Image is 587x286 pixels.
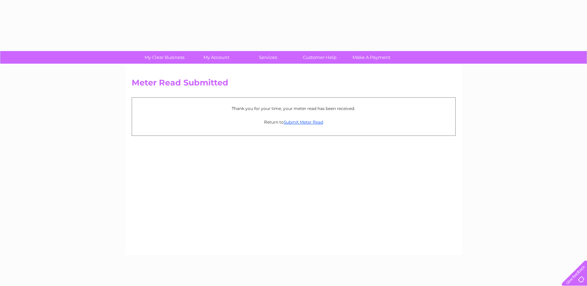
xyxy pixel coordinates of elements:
[292,51,348,64] a: Customer Help
[135,119,452,125] p: Return to
[136,51,193,64] a: My Clear Business
[343,51,400,64] a: Make A Payment
[284,120,323,125] a: Submit Meter Read
[188,51,244,64] a: My Account
[240,51,296,64] a: Services
[135,105,452,112] p: Thank you for your time, your meter read has been received.
[132,78,456,91] h2: Meter Read Submitted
